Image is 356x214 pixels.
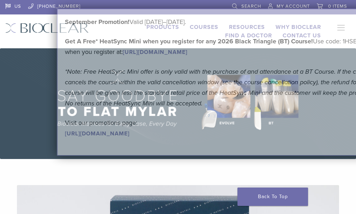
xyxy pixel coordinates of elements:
[65,130,129,137] a: [URL][DOMAIN_NAME]
[123,49,187,56] a: [URL][DOMAIN_NAME]
[65,37,313,45] strong: Get A Free* HeatSync Mini when you register for any 2026 Black Triangle (BT) Course!
[5,23,89,33] img: Bioclear
[237,188,308,206] a: Back To Top
[328,4,347,9] span: 0 items
[277,4,310,9] span: My Account
[241,4,261,9] span: Search
[65,18,129,26] b: September Promotion!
